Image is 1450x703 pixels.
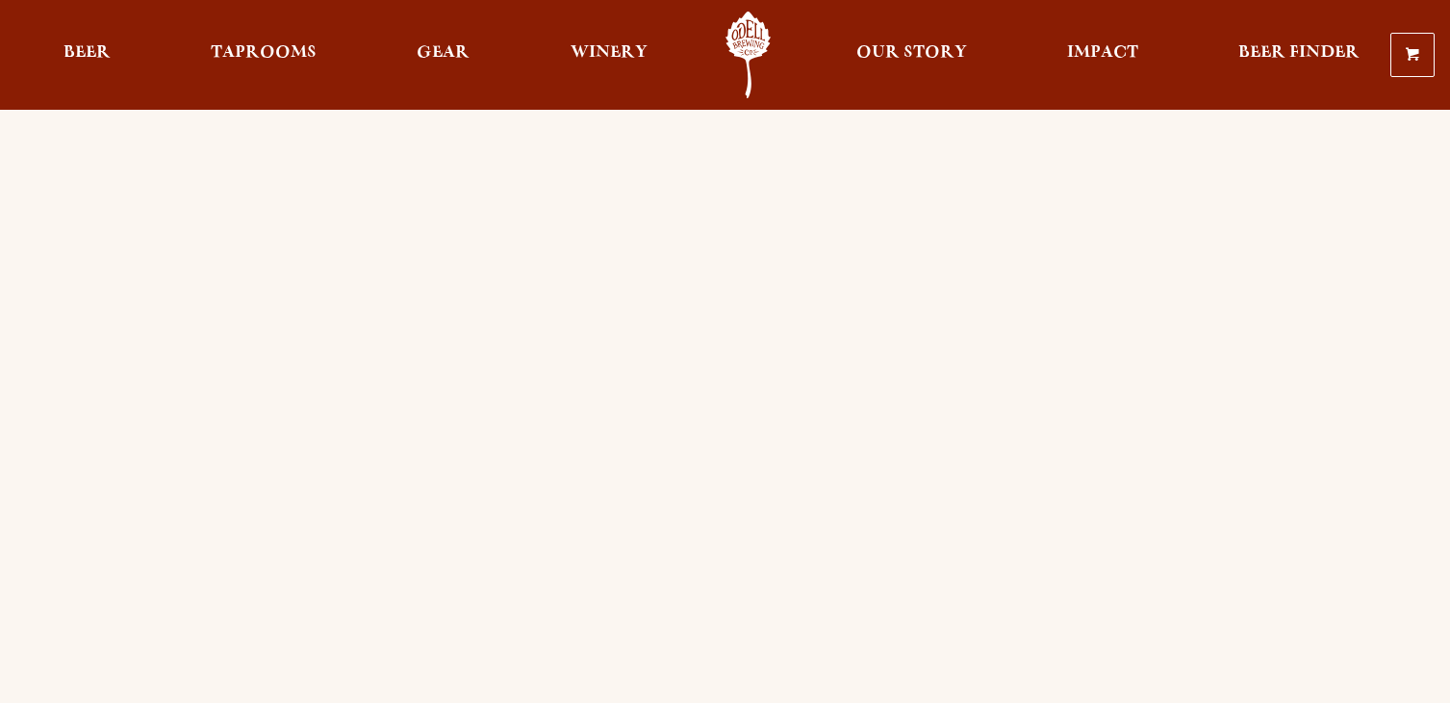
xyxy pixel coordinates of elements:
[417,45,470,61] span: Gear
[1067,45,1138,61] span: Impact
[856,45,967,61] span: Our Story
[1238,45,1360,61] span: Beer Finder
[712,12,784,98] a: Odell Home
[211,45,317,61] span: Taprooms
[844,12,979,98] a: Our Story
[51,12,123,98] a: Beer
[64,45,111,61] span: Beer
[558,12,660,98] a: Winery
[404,12,482,98] a: Gear
[1226,12,1372,98] a: Beer Finder
[1055,12,1151,98] a: Impact
[571,45,648,61] span: Winery
[198,12,329,98] a: Taprooms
